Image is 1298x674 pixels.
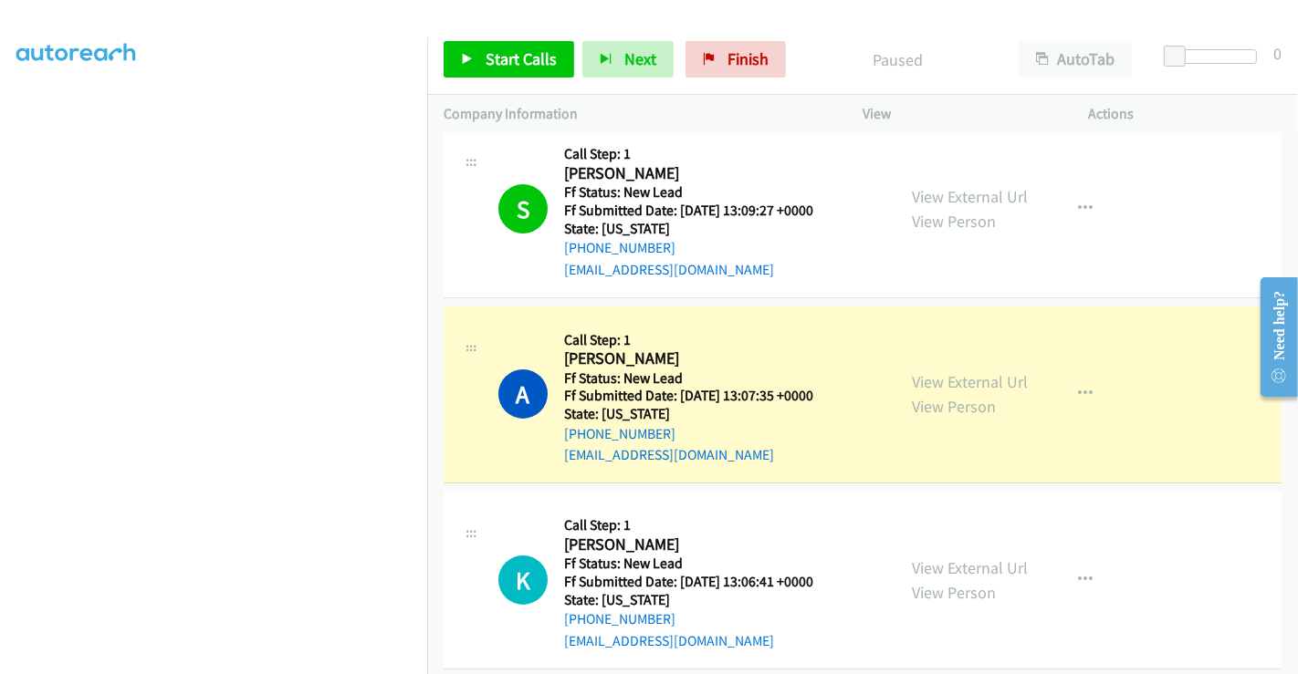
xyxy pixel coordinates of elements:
[498,555,548,605] h1: K
[444,41,574,78] a: Start Calls
[564,348,836,369] h2: [PERSON_NAME]
[498,555,548,605] div: The call is yet to be attempted
[1246,264,1298,410] iframe: Resource Center
[912,557,1028,578] a: View External Url
[564,610,675,627] a: [PHONE_NUMBER]
[564,534,836,555] h2: [PERSON_NAME]
[564,183,836,202] h5: Ff Status: New Lead
[564,202,836,220] h5: Ff Submitted Date: [DATE] 13:09:27 +0000
[564,405,836,423] h5: State: [US_STATE]
[564,632,774,649] a: [EMAIL_ADDRESS][DOMAIN_NAME]
[564,369,836,388] h5: Ff Status: New Lead
[564,516,836,534] h5: Call Step: 1
[564,573,836,591] h5: Ff Submitted Date: [DATE] 13:06:41 +0000
[564,591,836,609] h5: State: [US_STATE]
[1273,41,1282,66] div: 0
[486,48,557,69] span: Start Calls
[811,47,986,72] p: Paused
[498,369,548,419] h1: A
[564,555,836,573] h5: Ff Status: New Lead
[564,163,836,184] h2: [PERSON_NAME]
[912,186,1028,207] a: View External Url
[912,582,996,603] a: View Person
[624,48,656,69] span: Next
[1089,103,1282,125] p: Actions
[564,145,836,163] h5: Call Step: 1
[582,41,674,78] button: Next
[728,48,769,69] span: Finish
[863,103,1056,125] p: View
[686,41,786,78] a: Finish
[912,371,1028,392] a: View External Url
[912,396,996,417] a: View Person
[564,220,836,238] h5: State: [US_STATE]
[564,261,774,278] a: [EMAIL_ADDRESS][DOMAIN_NAME]
[912,211,996,232] a: View Person
[444,103,830,125] p: Company Information
[564,425,675,442] a: [PHONE_NUMBER]
[498,184,548,233] h1: S
[1019,41,1132,78] button: AutoTab
[564,239,675,256] a: [PHONE_NUMBER]
[564,331,836,349] h5: Call Step: 1
[564,387,836,405] h5: Ff Submitted Date: [DATE] 13:07:35 +0000
[564,446,774,463] a: [EMAIL_ADDRESS][DOMAIN_NAME]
